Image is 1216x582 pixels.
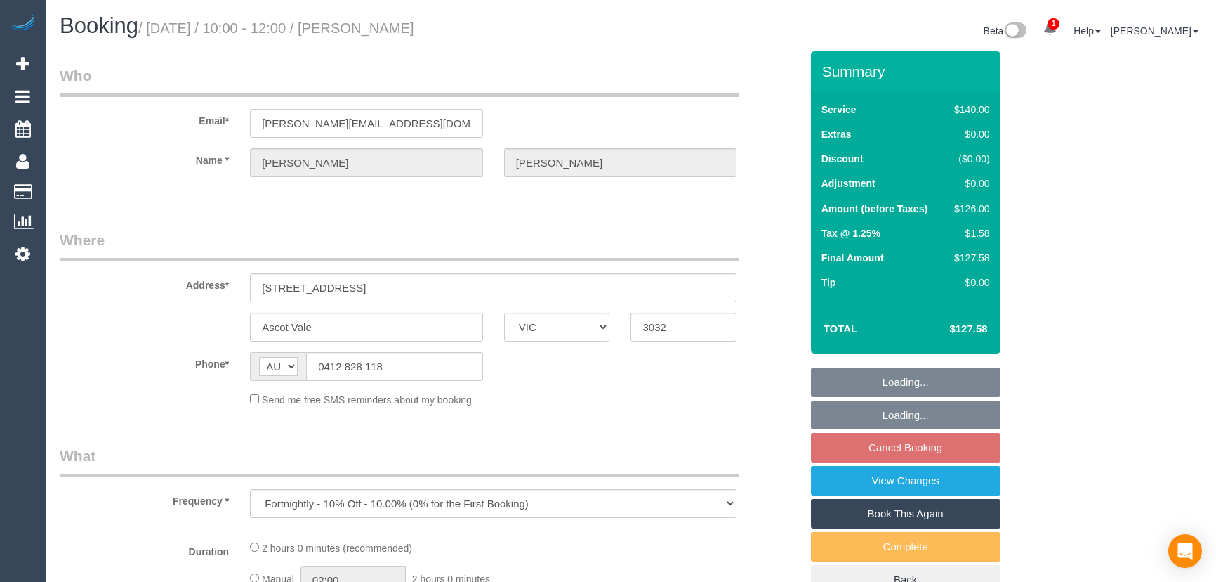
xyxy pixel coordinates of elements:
legend: What [60,446,739,477]
label: Phone* [49,352,239,371]
img: New interface [1003,22,1026,41]
input: Last Name* [504,148,737,177]
a: Help [1073,25,1101,37]
small: / [DATE] / 10:00 - 12:00 / [PERSON_NAME] [138,20,414,36]
img: Automaid Logo [8,14,37,34]
label: Address* [49,273,239,292]
span: 2 hours 0 minutes (recommended) [262,543,412,554]
h4: $127.58 [907,323,987,335]
label: Tax @ 1.25% [821,226,880,240]
label: Tip [821,276,836,290]
div: Open Intercom Messenger [1168,534,1202,568]
input: Post Code* [630,313,736,342]
div: $140.00 [949,103,989,117]
a: View Changes [811,466,1000,496]
label: Service [821,103,857,117]
span: Send me free SMS reminders about my booking [262,394,472,406]
label: Amount (before Taxes) [821,202,927,216]
div: $126.00 [949,202,989,216]
label: Duration [49,540,239,559]
label: Adjustment [821,176,875,190]
div: $127.58 [949,251,989,265]
a: Book This Again [811,499,1000,529]
div: ($0.00) [949,152,989,166]
legend: Where [60,230,739,261]
input: Suburb* [250,313,483,342]
div: $0.00 [949,276,989,290]
strong: Total [824,323,858,335]
label: Email* [49,109,239,128]
a: [PERSON_NAME] [1111,25,1198,37]
a: 1 [1036,14,1064,45]
label: Frequency * [49,489,239,508]
h3: Summary [822,63,993,79]
a: Beta [984,25,1027,37]
legend: Who [60,65,739,97]
label: Final Amount [821,251,884,265]
span: 1 [1048,18,1059,30]
label: Name * [49,148,239,167]
input: Phone* [306,352,483,381]
input: First Name* [250,148,483,177]
div: $0.00 [949,127,989,141]
label: Discount [821,152,864,166]
label: Extras [821,127,852,141]
div: $0.00 [949,176,989,190]
div: $1.58 [949,226,989,240]
span: Booking [60,13,138,38]
input: Email* [250,109,483,138]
